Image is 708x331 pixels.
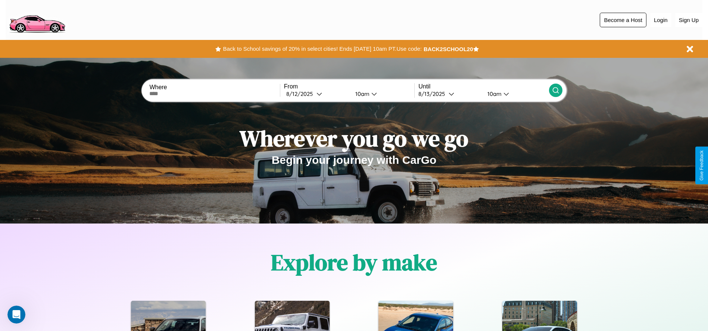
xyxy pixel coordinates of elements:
[650,13,671,27] button: Login
[699,150,704,181] div: Give Feedback
[418,83,549,90] label: Until
[284,83,414,90] label: From
[352,90,371,97] div: 10am
[484,90,503,97] div: 10am
[286,90,316,97] div: 8 / 12 / 2025
[271,247,437,278] h1: Explore by make
[7,306,25,324] iframe: Intercom live chat
[149,84,280,91] label: Where
[284,90,349,98] button: 8/12/2025
[481,90,549,98] button: 10am
[221,44,423,54] button: Back to School savings of 20% in select cities! Ends [DATE] 10am PT.Use code:
[6,4,68,35] img: logo
[418,90,449,97] div: 8 / 13 / 2025
[424,46,473,52] b: BACK2SCHOOL20
[349,90,415,98] button: 10am
[600,13,646,27] button: Become a Host
[675,13,702,27] button: Sign Up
